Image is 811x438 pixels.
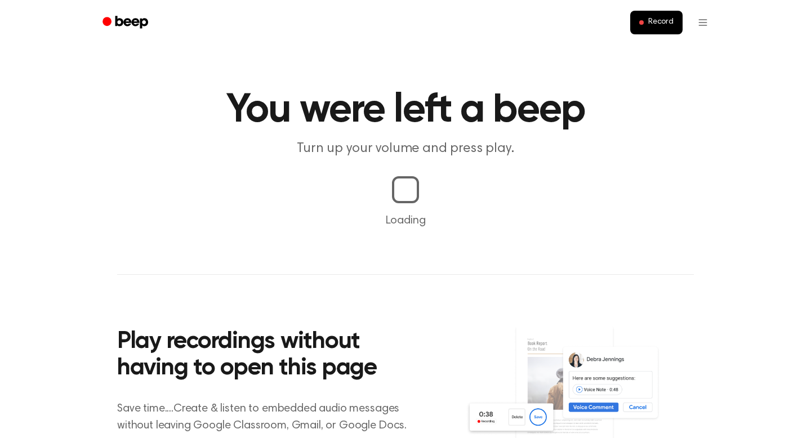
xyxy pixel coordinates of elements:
[117,90,694,131] h1: You were left a beep
[630,11,683,34] button: Record
[648,17,674,28] span: Record
[689,9,716,36] button: Open menu
[14,212,797,229] p: Loading
[117,329,421,382] h2: Play recordings without having to open this page
[189,140,622,158] p: Turn up your volume and press play.
[95,12,158,34] a: Beep
[117,400,421,434] p: Save time....Create & listen to embedded audio messages without leaving Google Classroom, Gmail, ...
